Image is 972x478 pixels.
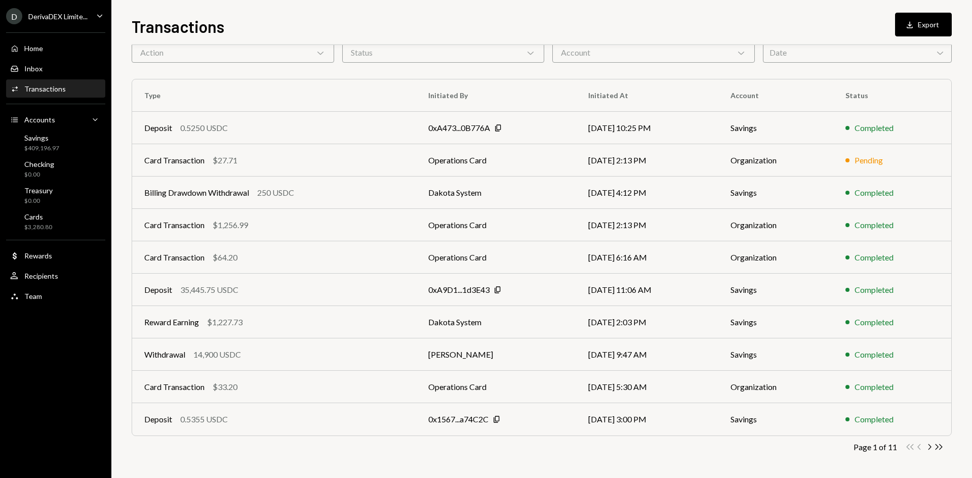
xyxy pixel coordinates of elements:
td: [DATE] 2:13 PM [576,144,719,177]
div: $409,196.97 [24,144,59,153]
th: Status [833,79,951,112]
div: 0x1567...a74C2C [428,413,489,425]
div: Reward Earning [144,316,199,328]
div: Savings [24,134,59,142]
td: [DATE] 4:12 PM [576,177,719,209]
div: D [6,8,22,24]
div: Treasury [24,186,53,195]
td: Savings [718,403,833,436]
td: Organization [718,209,833,241]
a: Cards$3,280.80 [6,209,105,234]
div: DerivaDEX Limite... [28,12,88,21]
div: $1,256.99 [213,219,248,231]
td: [DATE] 5:30 AM [576,371,719,403]
td: [DATE] 6:16 AM [576,241,719,274]
div: Recipients [24,272,58,280]
td: Organization [718,144,833,177]
a: Inbox [6,59,105,77]
td: [DATE] 11:06 AM [576,274,719,306]
div: Transactions [24,84,66,93]
div: Card Transaction [144,219,205,231]
div: 0.5355 USDC [180,413,228,425]
div: Completed [855,413,894,425]
td: [PERSON_NAME] [416,338,576,371]
td: Dakota System [416,177,576,209]
td: Savings [718,177,833,209]
div: Billing Drawdown Withdrawal [144,187,249,199]
td: Operations Card [416,209,576,241]
td: [DATE] 2:13 PM [576,209,719,241]
div: Withdrawal [144,349,185,361]
td: [DATE] 3:00 PM [576,403,719,436]
td: [DATE] 10:25 PM [576,112,719,144]
div: 0xA473...0B776A [428,122,490,134]
td: Organization [718,371,833,403]
td: Dakota System [416,306,576,338]
div: Inbox [24,64,43,73]
a: Treasury$0.00 [6,183,105,207]
div: Team [24,292,42,300]
div: $3,280.80 [24,223,52,232]
a: Accounts [6,110,105,128]
div: Card Transaction [144,381,205,393]
div: Completed [855,349,894,361]
div: Rewards [24,251,52,260]
td: Operations Card [416,371,576,403]
div: Home [24,44,43,53]
a: Recipients [6,267,105,285]
div: Completed [855,381,894,393]
td: Operations Card [416,241,576,274]
td: Operations Card [416,144,576,177]
div: $27.71 [213,154,237,166]
div: 250 USDC [257,187,294,199]
div: Checking [24,160,54,168]
div: Status [342,42,545,63]
div: 0xA9D1...1d3E43 [428,284,490,296]
div: Completed [855,219,894,231]
div: Page 1 of 11 [854,442,897,452]
div: Card Transaction [144,154,205,166]
a: Home [6,39,105,57]
button: Export [895,13,952,36]
div: Deposit [144,122,172,134]
div: Card Transaction [144,251,205,264]
a: Transactions [6,79,105,98]
div: Completed [855,251,894,264]
div: Pending [855,154,883,166]
td: Savings [718,338,833,371]
a: Savings$409,196.97 [6,131,105,155]
th: Account [718,79,833,112]
div: $33.20 [213,381,237,393]
div: Completed [855,316,894,328]
div: Completed [855,187,894,199]
div: Action [132,42,334,63]
div: $0.00 [24,170,54,179]
td: [DATE] 2:03 PM [576,306,719,338]
div: $0.00 [24,197,53,205]
th: Initiated At [576,79,719,112]
div: Accounts [24,115,55,124]
td: Organization [718,241,833,274]
a: Checking$0.00 [6,157,105,181]
td: Savings [718,274,833,306]
a: Rewards [6,246,105,265]
div: 14,900 USDC [193,349,241,361]
div: Deposit [144,284,172,296]
a: Team [6,287,105,305]
div: Cards [24,212,52,221]
div: 35,445.75 USDC [180,284,238,296]
div: 0.5250 USDC [180,122,228,134]
h1: Transactions [132,16,224,36]
div: $64.20 [213,251,237,264]
div: Date [763,42,952,63]
div: Deposit [144,413,172,425]
div: Account [552,42,755,63]
td: Savings [718,112,833,144]
div: Completed [855,284,894,296]
th: Type [132,79,416,112]
div: Completed [855,122,894,134]
th: Initiated By [416,79,576,112]
td: [DATE] 9:47 AM [576,338,719,371]
td: Savings [718,306,833,338]
div: $1,227.73 [207,316,242,328]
